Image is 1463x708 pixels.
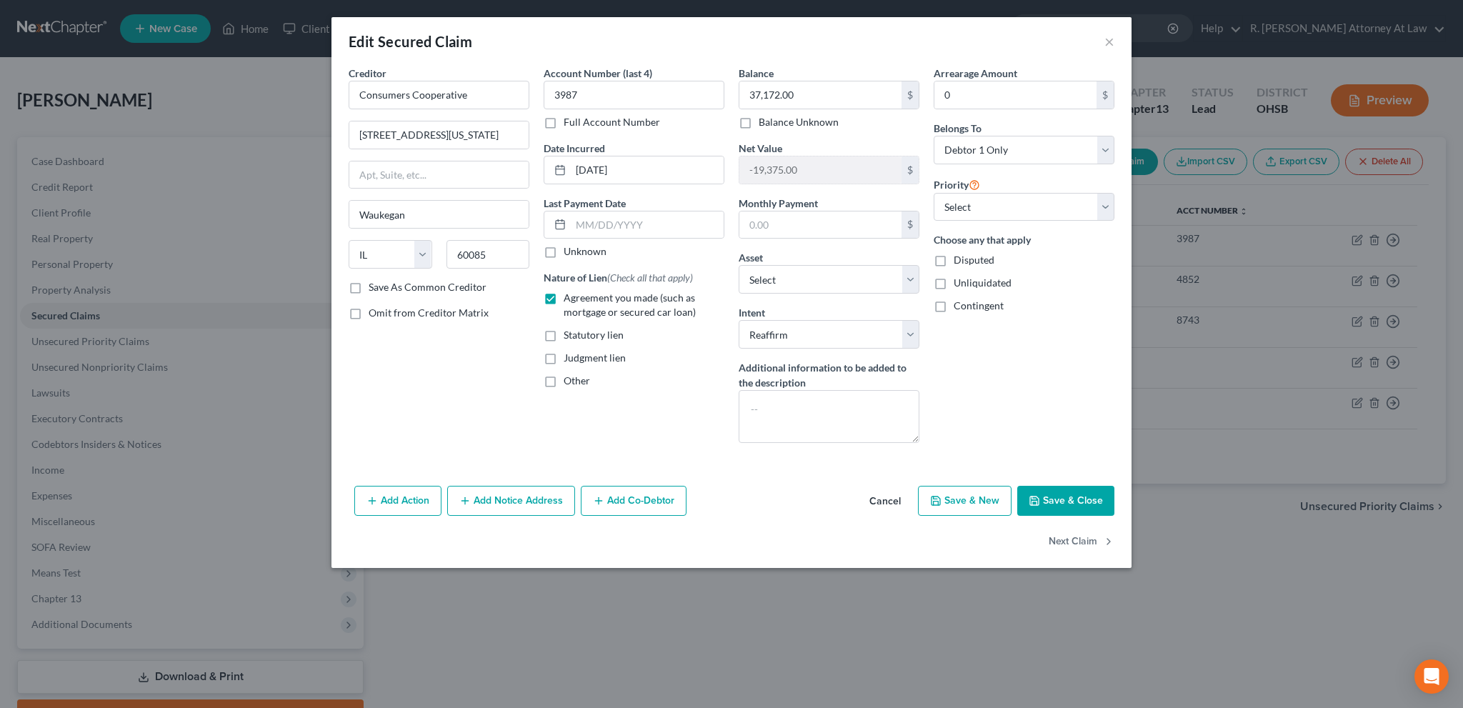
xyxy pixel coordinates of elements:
label: Arrearage Amount [934,66,1017,81]
button: Cancel [858,487,912,516]
input: Search creditor by name... [349,81,529,109]
span: Statutory lien [564,329,624,341]
label: Intent [739,305,765,320]
span: Creditor [349,67,386,79]
label: Nature of Lien [544,270,693,285]
div: $ [902,81,919,109]
span: Contingent [954,299,1004,311]
button: Add Notice Address [447,486,575,516]
span: Belongs To [934,122,982,134]
span: Unliquidated [954,276,1012,289]
label: Save As Common Creditor [369,280,486,294]
label: Monthly Payment [739,196,818,211]
button: Save & Close [1017,486,1114,516]
button: × [1104,33,1114,50]
button: Add Action [354,486,441,516]
span: (Check all that apply) [607,271,693,284]
div: $ [1097,81,1114,109]
input: MM/DD/YYYY [571,211,724,239]
input: Enter zip... [446,240,530,269]
input: 0.00 [739,156,902,184]
label: Priority [934,176,980,193]
label: Net Value [739,141,782,156]
input: Enter city... [349,201,529,228]
div: Edit Secured Claim [349,31,472,51]
span: Asset [739,251,763,264]
span: Other [564,374,590,387]
label: Balance [739,66,774,81]
input: 0.00 [739,81,902,109]
button: Next Claim [1049,527,1114,557]
div: $ [902,211,919,239]
label: Full Account Number [564,115,660,129]
div: $ [902,156,919,184]
label: Account Number (last 4) [544,66,652,81]
label: Last Payment Date [544,196,626,211]
input: MM/DD/YYYY [571,156,724,184]
input: 0.00 [739,211,902,239]
input: XXXX [544,81,724,109]
span: Omit from Creditor Matrix [369,306,489,319]
input: 0.00 [934,81,1097,109]
label: Additional information to be added to the description [739,360,919,390]
label: Balance Unknown [759,115,839,129]
span: Disputed [954,254,994,266]
label: Unknown [564,244,606,259]
input: Enter address... [349,121,529,149]
button: Save & New [918,486,1012,516]
label: Date Incurred [544,141,605,156]
div: Open Intercom Messenger [1414,659,1449,694]
label: Choose any that apply [934,232,1114,247]
span: Agreement you made (such as mortgage or secured car loan) [564,291,696,318]
button: Add Co-Debtor [581,486,686,516]
input: Apt, Suite, etc... [349,161,529,189]
span: Judgment lien [564,351,626,364]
